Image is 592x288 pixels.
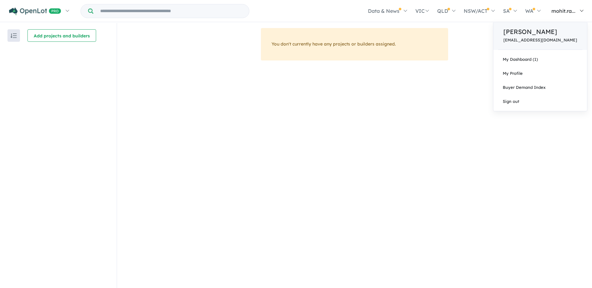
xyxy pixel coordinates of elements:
[493,66,587,80] a: My Profile
[95,4,248,18] input: Try estate name, suburb, builder or developer
[503,71,523,76] span: My Profile
[503,38,577,42] a: [EMAIL_ADDRESS][DOMAIN_NAME]
[493,80,587,94] a: Buyer Demand Index
[493,94,587,108] a: Sign out
[261,28,448,60] div: You don't currently have any projects or builders assigned.
[493,52,587,66] a: My Dashboard (1)
[11,33,17,38] img: sort.svg
[9,7,61,15] img: Openlot PRO Logo White
[551,8,575,14] span: mohit.ra...
[27,29,96,42] button: Add projects and builders
[503,27,577,36] a: [PERSON_NAME]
